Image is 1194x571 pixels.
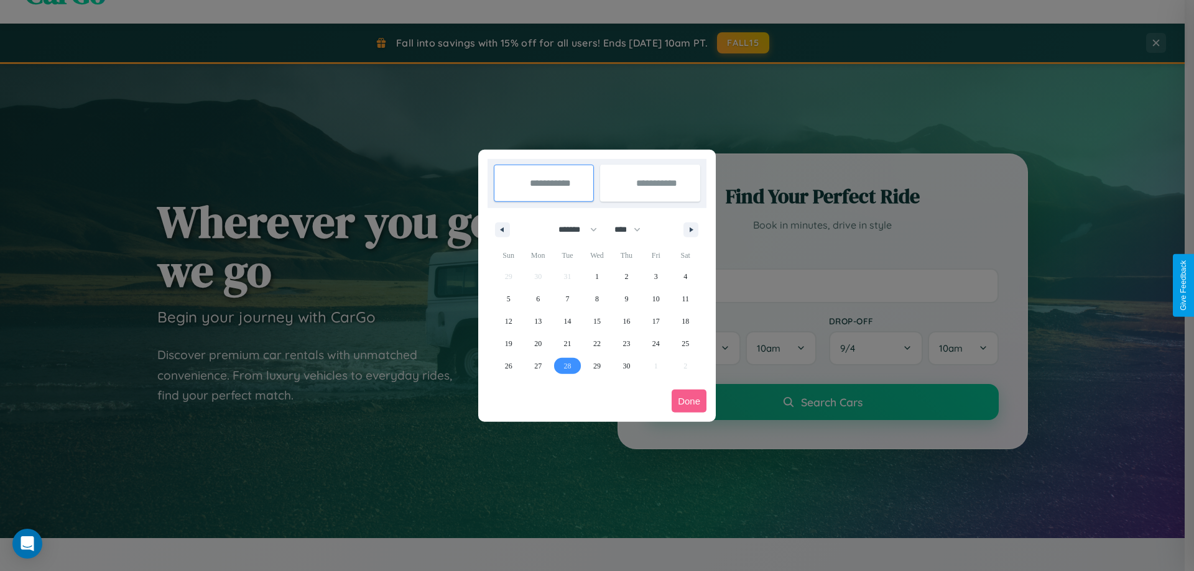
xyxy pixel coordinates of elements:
[682,332,689,355] span: 25
[612,265,641,288] button: 2
[612,245,641,265] span: Thu
[624,288,628,310] span: 9
[612,332,641,355] button: 23
[622,310,630,332] span: 16
[682,288,689,310] span: 11
[494,355,523,377] button: 26
[593,310,601,332] span: 15
[654,265,658,288] span: 3
[593,355,601,377] span: 29
[507,288,511,310] span: 5
[564,332,572,355] span: 21
[523,355,552,377] button: 27
[641,245,670,265] span: Fri
[671,310,700,332] button: 18
[553,332,582,355] button: 21
[553,310,582,332] button: 14
[652,310,660,332] span: 17
[536,288,540,310] span: 6
[683,265,687,288] span: 4
[564,310,572,332] span: 14
[582,355,611,377] button: 29
[553,288,582,310] button: 7
[494,288,523,310] button: 5
[553,355,582,377] button: 28
[672,390,706,413] button: Done
[641,265,670,288] button: 3
[671,245,700,265] span: Sat
[641,288,670,310] button: 10
[505,310,512,332] span: 12
[553,245,582,265] span: Tue
[523,310,552,332] button: 13
[523,332,552,355] button: 20
[534,355,542,377] span: 27
[641,310,670,332] button: 17
[582,288,611,310] button: 8
[494,245,523,265] span: Sun
[612,355,641,377] button: 30
[671,332,700,355] button: 25
[534,332,542,355] span: 20
[641,332,670,355] button: 24
[1179,260,1188,311] div: Give Feedback
[523,245,552,265] span: Mon
[671,265,700,288] button: 4
[12,529,42,559] div: Open Intercom Messenger
[505,355,512,377] span: 26
[682,310,689,332] span: 18
[523,288,552,310] button: 6
[582,332,611,355] button: 22
[595,288,599,310] span: 8
[593,332,601,355] span: 22
[582,310,611,332] button: 15
[595,265,599,288] span: 1
[494,332,523,355] button: 19
[671,288,700,310] button: 11
[505,332,512,355] span: 19
[612,310,641,332] button: 16
[564,355,572,377] span: 28
[582,245,611,265] span: Wed
[582,265,611,288] button: 1
[622,355,630,377] span: 30
[494,310,523,332] button: 12
[652,288,660,310] span: 10
[624,265,628,288] span: 2
[622,332,630,355] span: 23
[612,288,641,310] button: 9
[566,288,570,310] span: 7
[534,310,542,332] span: 13
[652,332,660,355] span: 24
